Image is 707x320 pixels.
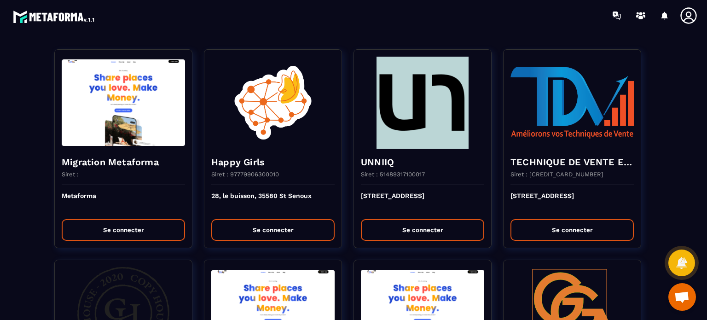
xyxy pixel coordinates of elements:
[510,57,634,149] img: funnel-background
[510,219,634,241] button: Se connecter
[668,283,696,311] a: Ouvrir le chat
[361,57,484,149] img: funnel-background
[13,8,96,25] img: logo
[211,57,335,149] img: funnel-background
[62,171,79,178] p: Siret :
[62,57,185,149] img: funnel-background
[361,219,484,241] button: Se connecter
[510,192,634,212] p: [STREET_ADDRESS]
[62,156,185,169] h4: Migration Metaforma
[62,219,185,241] button: Se connecter
[361,192,484,212] p: [STREET_ADDRESS]
[211,171,279,178] p: Siret : 97779906300010
[211,219,335,241] button: Se connecter
[211,156,335,169] h4: Happy Girls
[62,192,185,212] p: Metaforma
[510,171,603,178] p: Siret : [CREDIT_CARD_NUMBER]
[361,171,425,178] p: Siret : 51489317100017
[510,156,634,169] h4: TECHNIQUE DE VENTE EDITION
[361,156,484,169] h4: UNNIIQ
[211,192,335,212] p: 28, le buisson, 35580 St Senoux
